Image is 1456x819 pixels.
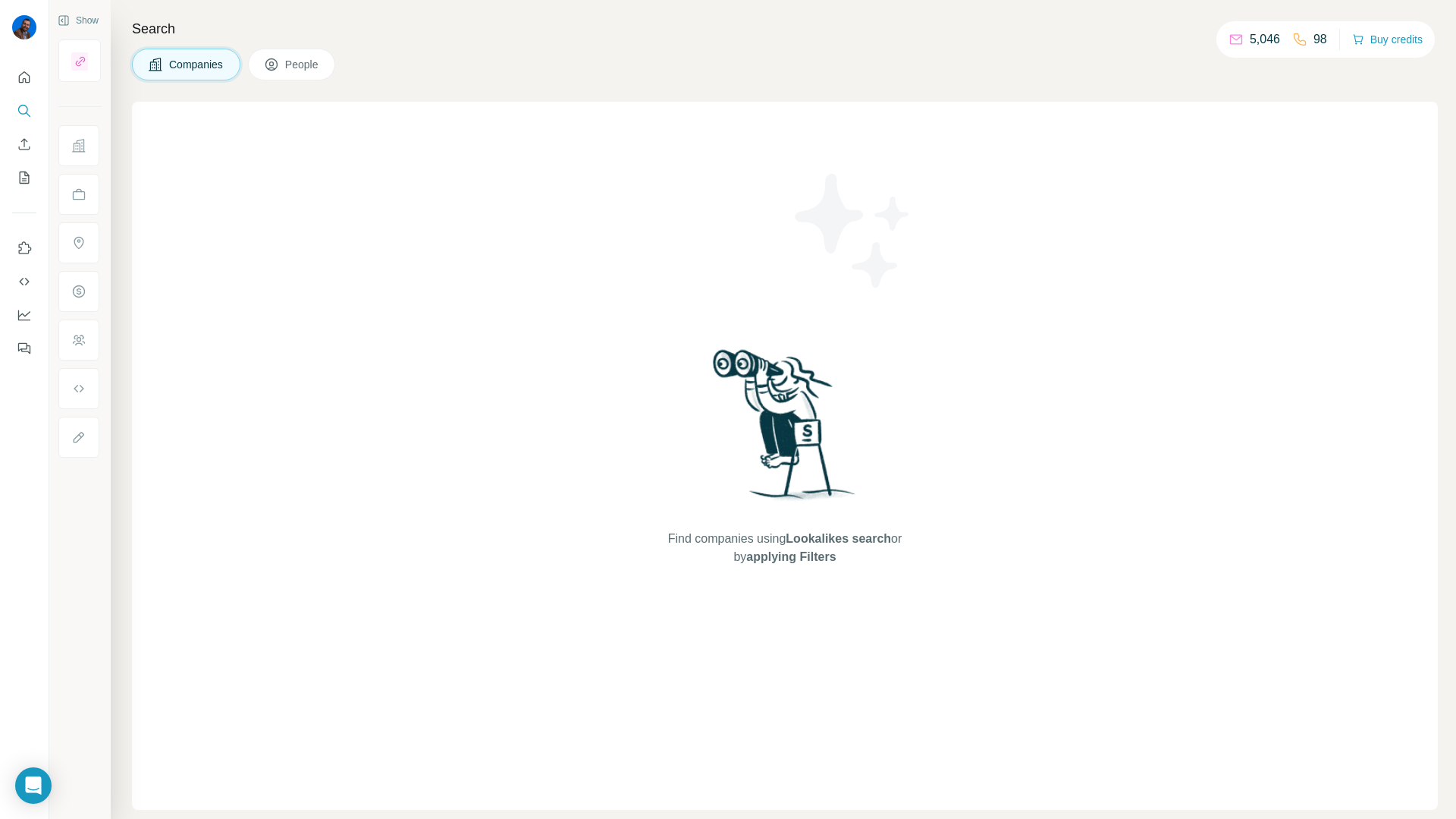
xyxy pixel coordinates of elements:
[12,235,36,262] button: Use Surfe on LinkedIn
[12,164,36,191] button: My lists
[12,97,36,124] button: Search
[664,530,906,566] span: Find companies using or by
[1352,29,1423,50] button: Buy credits
[132,18,1438,39] h4: Search
[12,131,36,158] button: Enrich CSV
[785,162,921,299] img: Surfe Illustration - Stars
[786,532,891,545] span: Lookalikes search
[12,64,36,91] button: Quick start
[169,57,224,72] span: Companies
[746,550,836,563] span: applying Filters
[15,767,52,804] div: Open Intercom Messenger
[12,15,36,39] img: Avatar
[1250,30,1280,49] p: 5,046
[706,345,864,515] img: Surfe Illustration - Woman searching with binoculars
[1313,30,1327,49] p: 98
[285,57,320,72] span: People
[12,335,36,362] button: Feedback
[12,301,36,329] button: Dashboard
[12,268,36,295] button: Use Surfe API
[47,9,109,32] button: Show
